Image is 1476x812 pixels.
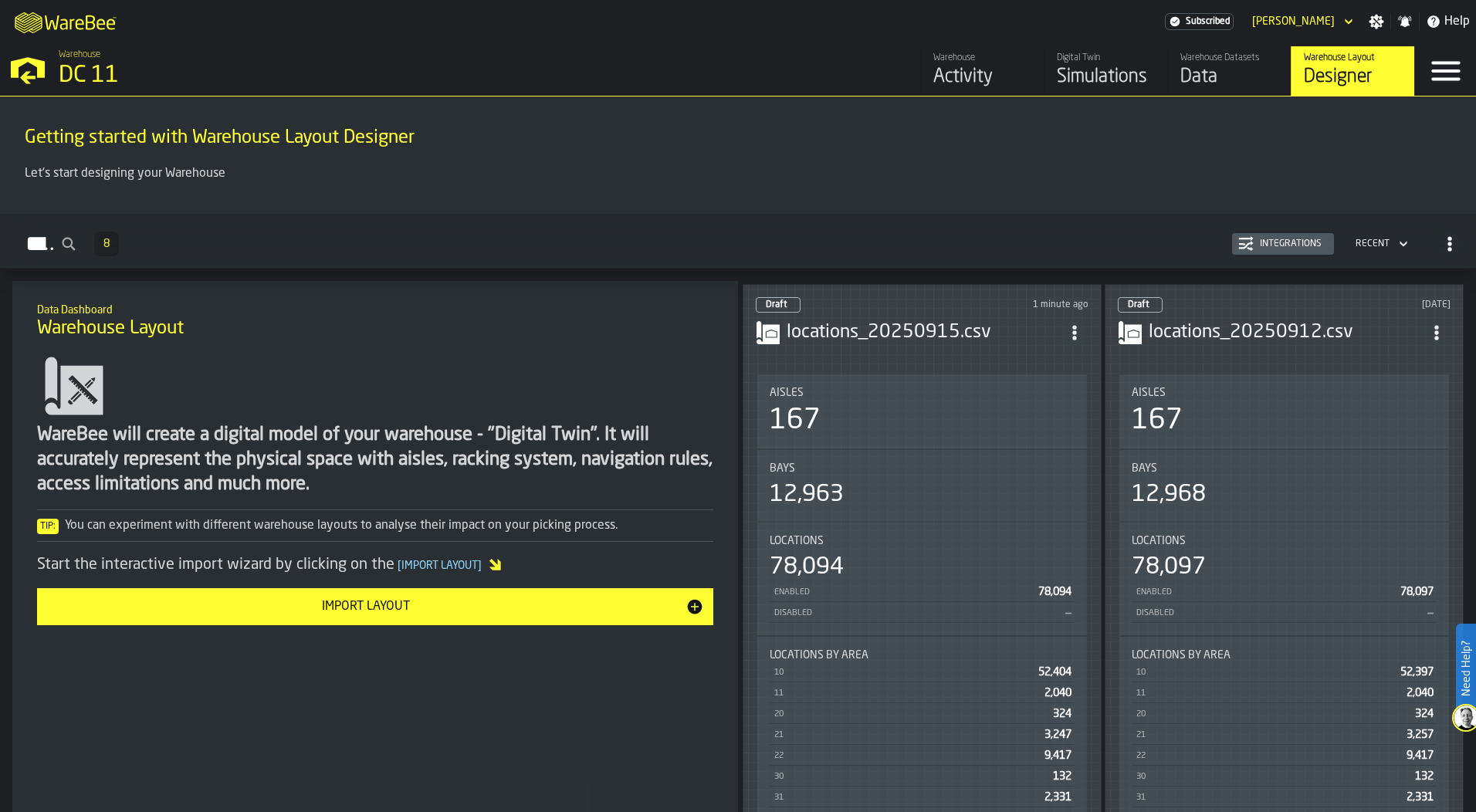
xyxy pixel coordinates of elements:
[1254,239,1328,249] div: Integrations
[1407,792,1434,803] span: 2,331
[1132,745,1437,766] div: StatList-item-22
[37,423,713,497] div: WareBee will create a digital model of your warehouse - "Digital Twin". It will accurately repres...
[25,123,1451,126] h2: Sub Title
[770,581,1075,602] div: StatList-item-Enabled
[1304,65,1402,90] div: Designer
[1415,709,1434,719] span: 324
[1135,751,1400,761] div: 22
[12,109,1464,164] div: title-Getting started with Warehouse Layout Designer
[770,387,804,399] span: Aisles
[1167,46,1291,96] a: link-to-/wh/i/2e91095d-d0fa-471d-87cf-b9f7f81665fc/data
[773,793,1038,803] div: 31
[1132,581,1437,602] div: StatList-item-Enabled
[770,462,795,475] span: Bays
[37,588,713,625] button: button-Import Layout
[770,649,1075,661] div: Title
[770,481,844,509] div: 12,963
[1132,703,1437,724] div: StatList-item-20
[1132,462,1437,475] div: Title
[1308,299,1451,310] div: Updated: 9/12/2025, 4:21:28 PM Created: 9/12/2025, 2:06:43 PM
[1165,13,1234,30] div: Menu Subscription
[1444,12,1470,31] span: Help
[1118,297,1163,313] div: status-0 2
[773,772,1047,782] div: 30
[1132,724,1437,745] div: StatList-item-21
[46,597,686,616] div: Import Layout
[770,387,1075,399] div: Title
[1135,709,1409,719] div: 20
[1057,65,1155,90] div: Simulations
[1132,602,1437,623] div: StatList-item-Disabled
[1132,766,1437,787] div: StatList-item-30
[757,450,1087,521] div: stat-Bays
[1135,587,1394,597] div: Enabled
[770,535,1075,547] div: Title
[946,299,1089,310] div: Updated: 9/15/2025, 9:16:29 AM Created: 9/15/2025, 8:54:51 AM
[1135,793,1400,803] div: 31
[770,682,1075,703] div: StatList-item-11
[37,516,713,535] div: You can experiment with different warehouse layouts to analyse their impact on your picking process.
[1180,65,1278,90] div: Data
[37,554,713,576] div: Start the interactive import wizard by clicking on the
[1457,625,1474,712] label: Need Help?
[1132,387,1166,399] span: Aisles
[25,293,726,349] div: title-Warehouse Layout
[37,301,713,316] h2: Sub Title
[770,787,1075,807] div: StatList-item-31
[773,587,1032,597] div: Enabled
[478,560,482,571] span: ]
[1132,481,1206,509] div: 12,968
[770,661,1075,682] div: StatList-item-10
[103,239,110,249] span: 8
[1119,523,1449,635] div: stat-Locations
[770,535,824,547] span: Locations
[1038,587,1071,597] span: 78,094
[773,730,1038,740] div: 21
[25,126,415,151] span: Getting started with Warehouse Layout Designer
[1407,750,1434,761] span: 9,417
[1119,374,1449,448] div: stat-Aisles
[1044,750,1071,761] span: 9,417
[59,49,100,60] span: Warehouse
[1135,608,1421,618] div: Disabled
[1135,772,1409,782] div: 30
[770,745,1075,766] div: StatList-item-22
[398,560,401,571] span: [
[1363,14,1390,29] label: button-toggle-Settings
[1132,535,1437,547] div: Title
[773,608,1059,618] div: Disabled
[756,297,801,313] div: status-0 2
[1149,320,1423,345] h3: locations_20250912.csv
[1132,649,1437,661] div: Title
[1180,52,1278,63] div: Warehouse Datasets
[1132,787,1437,807] div: StatList-item-31
[1246,12,1356,31] div: DropdownMenuValue-Ahmo Smajlovic
[757,374,1087,448] div: stat-Aisles
[920,46,1044,96] a: link-to-/wh/i/2e91095d-d0fa-471d-87cf-b9f7f81665fc/feed/
[1044,729,1071,740] span: 3,247
[787,320,1061,345] div: locations_20250915.csv
[1304,52,1402,63] div: Warehouse Layout
[1053,709,1071,719] span: 324
[773,689,1038,699] div: 11
[1252,15,1335,28] div: DropdownMenuValue-Ahmo Smajlovic
[1135,730,1400,740] div: 21
[933,65,1031,90] div: Activity
[1415,46,1476,96] label: button-toggle-Menu
[1057,52,1155,63] div: Digital Twin
[773,709,1047,719] div: 20
[770,462,1075,475] div: Title
[88,232,125,256] div: ButtonLoadMore-Load More-Prev-First-Last
[59,62,476,90] div: DC 11
[1065,607,1071,618] span: —
[1132,682,1437,703] div: StatList-item-11
[1135,668,1394,678] div: 10
[1400,667,1434,678] span: 52,397
[1400,587,1434,597] span: 78,097
[770,405,821,436] div: 167
[1128,300,1149,310] span: Draft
